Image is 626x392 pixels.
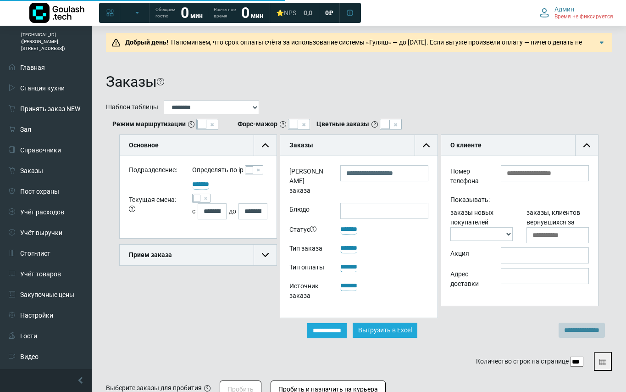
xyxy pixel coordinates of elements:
label: Блюдо [283,203,333,219]
img: collapse [583,142,590,149]
div: ⭐ [276,9,296,17]
strong: 0 [241,4,249,22]
span: мин [190,12,203,19]
label: [PERSON_NAME] заказа [283,165,333,199]
span: NPS [284,9,296,17]
img: Подробнее [597,38,606,47]
div: Подразделение: [122,165,185,179]
b: Форс-мажор [238,119,277,129]
a: Обещаем гостю 0 мин Расчетное время 0 мин [150,5,269,21]
b: Основное [129,141,159,149]
h1: Заказы [106,73,157,90]
div: Тип оплаты [283,261,333,275]
b: О клиенте [450,141,482,149]
div: Источник заказа [283,280,333,304]
div: Показывать: [443,193,596,207]
label: Количество строк на странице [476,357,569,366]
div: Адрес доставки [443,268,494,292]
img: collapse [262,142,269,149]
div: Статус [283,224,333,238]
b: Режим маршрутизации [112,119,186,129]
button: Админ Время не фиксируется [534,3,619,22]
span: 0,0 [304,9,312,17]
div: заказы, клиентов вернувшихся за [520,208,596,243]
div: Текущая смена: [122,194,185,219]
strong: 0 [181,4,189,22]
div: Номер телефона [443,165,494,189]
span: 0 [325,9,329,17]
span: ₽ [329,9,333,17]
b: Прием заказа [129,251,172,258]
div: заказы новых покупателей [443,208,520,243]
span: Расчетное время [214,6,236,19]
span: Напоминаем, что срок оплаты счёта за использование системы «Гуляш» — до [DATE]. Если вы уже произ... [122,39,589,56]
img: Логотип компании Goulash.tech [29,3,84,23]
button: Выгрузить в Excel [353,323,417,338]
b: Заказы [289,141,313,149]
img: Предупреждение [111,38,121,47]
a: 0 ₽ [320,5,339,21]
a: ⭐NPS 0,0 [271,5,318,21]
img: collapse [262,252,269,258]
img: collapse [423,142,430,149]
span: Время не фиксируется [554,13,613,21]
b: Цветные заказы [316,119,369,129]
label: Определять по ip [192,165,244,175]
span: Админ [554,5,574,13]
div: Тип заказа [283,242,333,257]
span: Обещаем гостю [155,6,175,19]
div: Акция [443,247,494,263]
div: с до [192,203,267,219]
span: мин [251,12,263,19]
b: Добрый день! [125,39,168,46]
label: Шаблон таблицы [106,102,158,112]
